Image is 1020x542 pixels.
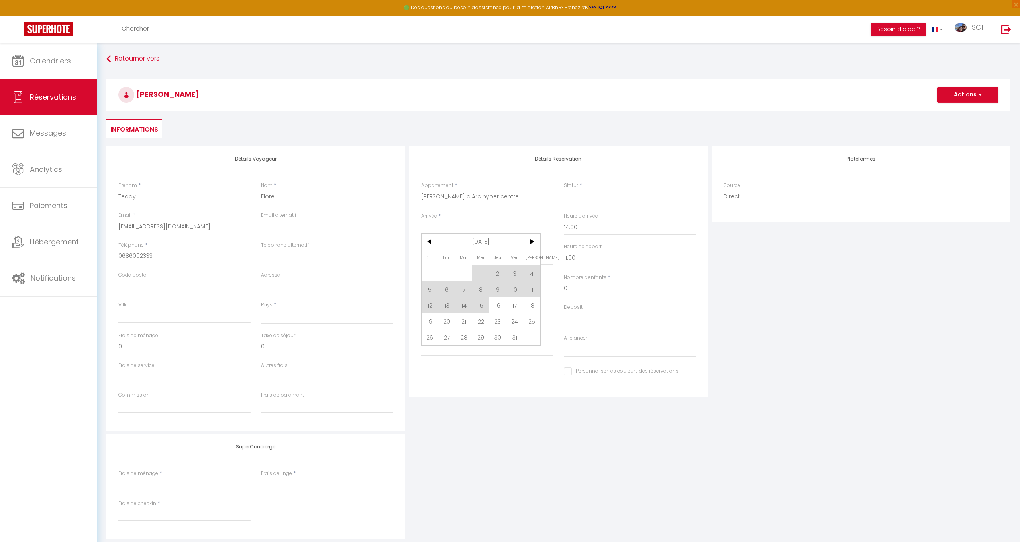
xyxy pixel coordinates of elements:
[261,242,309,249] label: Téléphone alternatif
[523,249,540,265] span: [PERSON_NAME]
[30,128,66,138] span: Messages
[523,234,540,249] span: >
[489,297,506,313] span: 16
[438,329,455,345] span: 27
[937,87,998,103] button: Actions
[472,329,489,345] span: 29
[118,212,131,219] label: Email
[421,212,437,220] label: Arrivée
[261,212,296,219] label: Email alternatif
[261,182,273,189] label: Nom
[1001,24,1011,34] img: logout
[261,391,304,399] label: Frais de paiement
[455,313,473,329] span: 21
[30,237,79,247] span: Hébergement
[564,182,578,189] label: Statut
[523,313,540,329] span: 25
[472,297,489,313] span: 15
[118,271,148,279] label: Code postal
[472,313,489,329] span: 22
[261,271,280,279] label: Adresse
[564,304,583,311] label: Deposit
[564,334,587,342] label: A relancer
[589,4,617,11] a: >>> ICI <<<<
[523,297,540,313] span: 18
[422,313,439,329] span: 19
[422,234,439,249] span: <
[724,156,998,162] h4: Plateformes
[506,313,523,329] span: 24
[438,234,523,249] span: [DATE]
[564,212,598,220] label: Heure d'arrivée
[261,362,288,369] label: Autres frais
[106,119,162,138] li: Informations
[118,242,144,249] label: Téléphone
[118,301,128,309] label: Ville
[421,156,696,162] h4: Détails Réservation
[871,23,926,36] button: Besoin d'aide ?
[455,297,473,313] span: 14
[30,200,67,210] span: Paiements
[564,243,602,251] label: Heure de départ
[118,391,150,399] label: Commission
[972,22,983,32] span: SCI
[30,92,76,102] span: Réservations
[30,56,71,66] span: Calendriers
[31,273,76,283] span: Notifications
[422,281,439,297] span: 5
[564,274,606,281] label: Nombre d'enfants
[506,281,523,297] span: 10
[472,265,489,281] span: 1
[489,265,506,281] span: 2
[438,249,455,265] span: Lun
[455,281,473,297] span: 7
[455,249,473,265] span: Mar
[506,297,523,313] span: 17
[489,313,506,329] span: 23
[118,332,158,340] label: Frais de ménage
[438,313,455,329] span: 20
[506,265,523,281] span: 3
[24,22,73,36] img: Super Booking
[489,329,506,345] span: 30
[261,301,273,309] label: Pays
[523,281,540,297] span: 11
[118,362,155,369] label: Frais de service
[523,265,540,281] span: 4
[422,297,439,313] span: 12
[118,182,137,189] label: Prénom
[724,182,740,189] label: Source
[118,500,156,507] label: Frais de checkin
[118,470,158,477] label: Frais de ménage
[118,89,199,99] span: [PERSON_NAME]
[106,52,1010,66] a: Retourner vers
[118,156,393,162] h4: Détails Voyageur
[261,470,292,477] label: Frais de linge
[472,281,489,297] span: 8
[506,329,523,345] span: 31
[261,332,295,340] label: Taxe de séjour
[30,164,62,174] span: Analytics
[489,281,506,297] span: 9
[438,281,455,297] span: 6
[438,297,455,313] span: 13
[118,444,393,450] h4: SuperConcierge
[421,182,453,189] label: Appartement
[455,329,473,345] span: 28
[122,24,149,33] span: Chercher
[489,249,506,265] span: Jeu
[949,16,993,43] a: ... SCI
[116,16,155,43] a: Chercher
[472,249,489,265] span: Mer
[955,23,967,32] img: ...
[422,329,439,345] span: 26
[422,249,439,265] span: Dim
[506,249,523,265] span: Ven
